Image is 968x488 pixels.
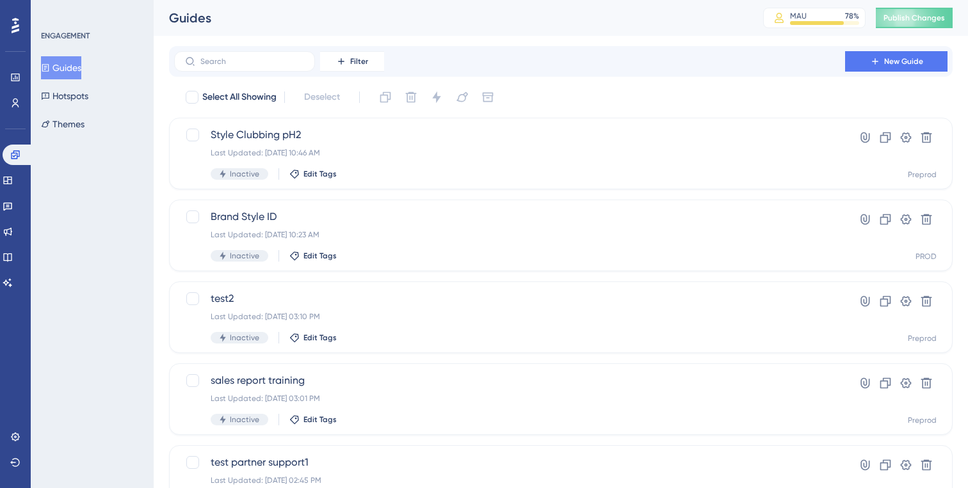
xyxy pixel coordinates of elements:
[41,113,85,136] button: Themes
[211,311,809,322] div: Last Updated: [DATE] 03:10 PM
[289,251,337,261] button: Edit Tags
[908,169,937,180] div: Preprod
[211,393,809,404] div: Last Updated: [DATE] 03:01 PM
[230,333,259,343] span: Inactive
[230,251,259,261] span: Inactive
[303,251,337,261] span: Edit Tags
[230,169,259,179] span: Inactive
[289,414,337,425] button: Edit Tags
[908,415,937,425] div: Preprod
[845,11,859,21] div: 78 %
[41,56,81,79] button: Guides
[876,8,953,28] button: Publish Changes
[320,51,384,72] button: Filter
[211,209,809,224] span: Brand Style ID
[41,84,88,107] button: Hotspots
[211,127,809,143] span: Style Clubbing pH2
[211,373,809,388] span: sales report training
[293,86,351,109] button: Deselect
[303,414,337,425] span: Edit Tags
[845,51,948,72] button: New Guide
[230,414,259,425] span: Inactive
[884,56,923,67] span: New Guide
[211,291,809,306] span: test2
[211,475,809,485] div: Last Updated: [DATE] 02:45 PM
[303,169,337,179] span: Edit Tags
[211,148,809,158] div: Last Updated: [DATE] 10:46 AM
[41,31,90,41] div: ENGAGEMENT
[916,251,937,262] div: PROD
[211,455,809,470] span: test partner support1
[790,11,807,21] div: MAU
[200,57,304,66] input: Search
[289,169,337,179] button: Edit Tags
[303,333,337,343] span: Edit Tags
[883,13,945,23] span: Publish Changes
[304,90,340,105] span: Deselect
[289,333,337,343] button: Edit Tags
[908,333,937,343] div: Preprod
[350,56,368,67] span: Filter
[169,9,731,27] div: Guides
[211,230,809,240] div: Last Updated: [DATE] 10:23 AM
[202,90,277,105] span: Select All Showing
